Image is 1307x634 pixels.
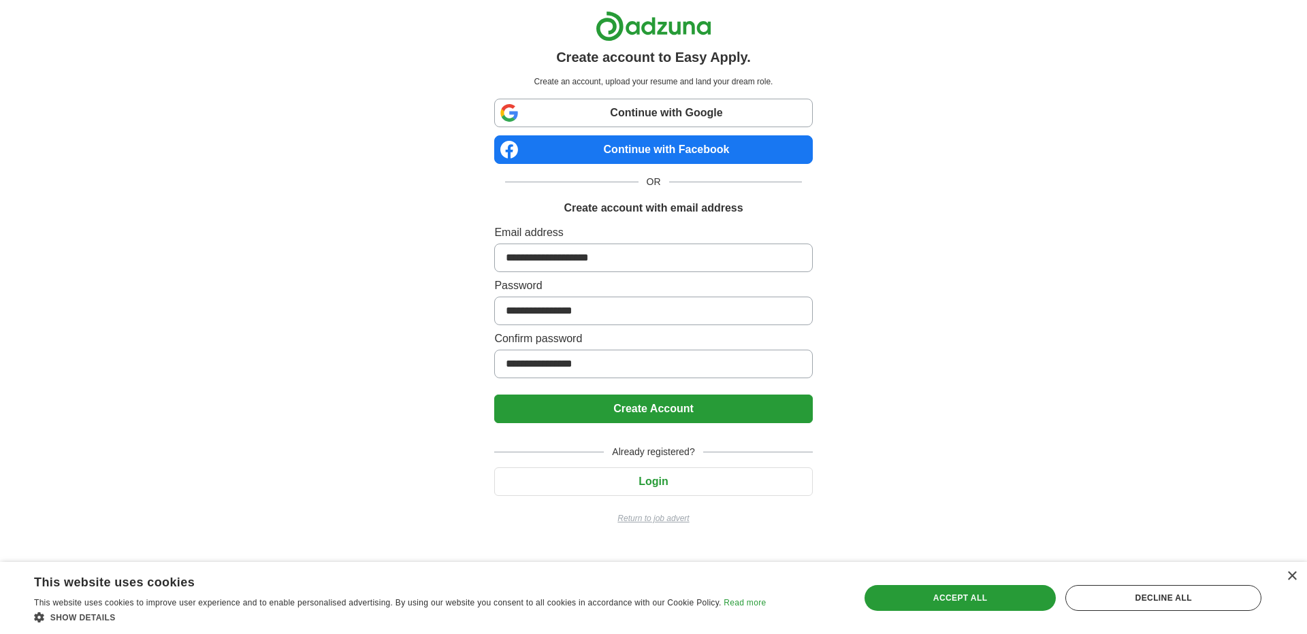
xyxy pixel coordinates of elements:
h1: Create account to Easy Apply. [556,47,751,67]
a: Read more, opens a new window [724,598,766,607]
label: Confirm password [494,331,812,347]
h1: Create account with email address [564,200,743,216]
button: Login [494,467,812,496]
a: Continue with Facebook [494,135,812,164]
span: Show details [50,613,116,622]
button: Create Account [494,395,812,423]
a: Continue with Google [494,99,812,127]
a: Return to job advert [494,512,812,524]
img: Adzuna logo [596,11,711,41]
span: OR [639,175,669,189]
a: Login [494,475,812,487]
div: Accept all [865,585,1056,611]
label: Password [494,278,812,294]
span: Already registered? [604,445,703,459]
label: Email address [494,224,812,241]
div: Show details [34,610,766,624]
div: Close [1287,571,1297,582]
p: Create an account, upload your resume and land your dream role. [497,76,809,88]
span: This website uses cookies to improve user experience and to enable personalised advertising. By u... [34,598,722,607]
div: This website uses cookies [34,570,732,590]
div: Decline all [1065,585,1261,611]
